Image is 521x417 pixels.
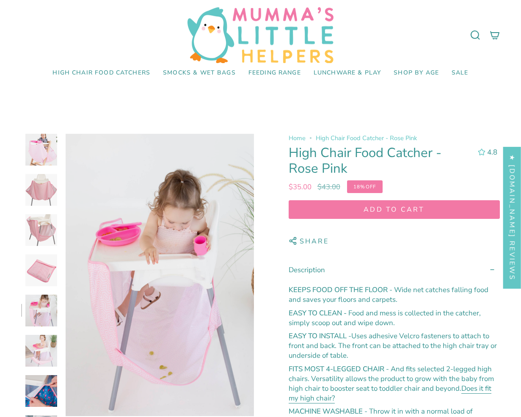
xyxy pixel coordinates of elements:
[289,258,500,282] summary: Description
[289,331,500,360] p: -
[289,232,329,250] button: Share
[503,146,521,288] div: Click to open Judge.me floating reviews tab
[445,63,475,83] a: SALE
[289,182,311,192] span: $35.00
[289,383,491,405] a: Does it fit my high chair?
[316,134,417,142] span: High Chair Food Catcher - Rose Pink
[52,69,150,77] span: High Chair Food Catchers
[46,63,157,83] a: High Chair Food Catchers
[289,285,500,304] p: - Wide net catches falling food and saves your floors and carpets.
[314,69,381,77] span: Lunchware & Play
[289,331,497,360] span: Uses adhesive Velcro fasteners to attach to front and back. The front can be attached to the high...
[300,237,329,248] span: Share
[387,63,445,83] a: Shop by Age
[487,147,497,157] span: 4.8
[394,69,439,77] span: Shop by Age
[452,69,469,77] span: SALE
[353,183,366,190] span: 18%
[187,7,334,63] img: Mumma’s Little Helpers
[248,69,301,77] span: Feeding Range
[474,146,500,158] button: 4.75 out of 5.0 stars
[242,63,307,83] a: Feeding Range
[307,63,387,83] a: Lunchware & Play
[478,149,485,156] div: 4.75 out of 5.0 stars
[289,406,364,416] strong: MACHINE WASHABLE
[163,69,236,77] span: Smocks & Wet Bags
[347,180,383,193] span: off
[289,331,347,341] strong: EASY TO INSTALL
[289,200,500,219] button: Add to cart
[289,364,500,403] p: - And fits selected 2-legged high chairs. Versatility allows the product to grow with the baby fr...
[317,182,340,192] s: $43.00
[289,364,386,373] strong: FITS MOST 4-LEGGED CHAIR
[157,63,242,83] a: Smocks & Wet Bags
[289,308,348,318] strong: EASY TO CLEAN -
[289,285,389,295] strong: KEEPS FOOD OFF THE FLOOR
[297,205,492,214] span: Add to cart
[289,145,471,177] h1: High Chair Food Catcher - Rose Pink
[289,134,306,142] a: Home
[289,308,500,327] p: Food and mess is collected in the catcher, simply scoop out and wipe down.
